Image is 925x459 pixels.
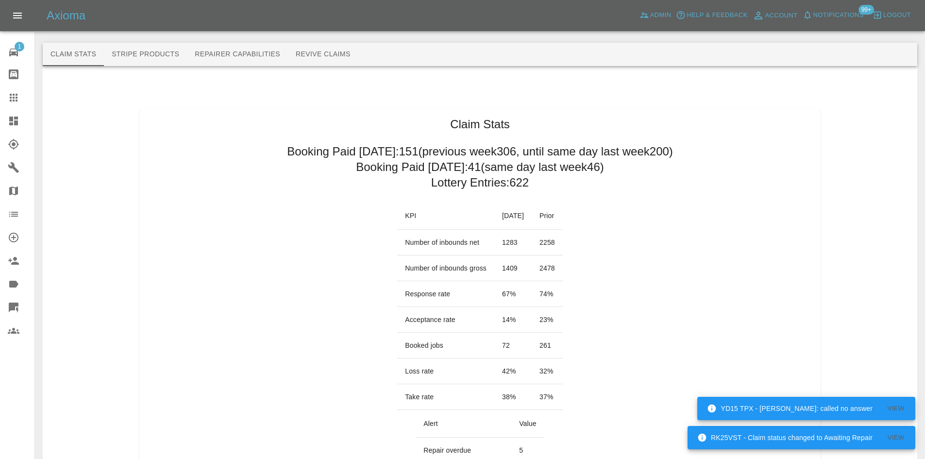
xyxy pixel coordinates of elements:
[870,8,913,23] button: Logout
[494,255,532,281] td: 1409
[397,358,494,384] td: Loss rate
[431,175,529,190] h2: Lottery Entries: 622
[532,230,563,255] td: 2258
[450,117,510,132] h1: Claim Stats
[6,4,29,27] button: Open drawer
[494,307,532,333] td: 14 %
[397,384,494,410] td: Take rate
[532,255,563,281] td: 2478
[397,281,494,307] td: Response rate
[47,8,85,23] h5: Axioma
[650,10,672,21] span: Admin
[673,8,750,23] button: Help & Feedback
[707,400,873,417] div: YD15 TPX - [PERSON_NAME]: called no answer
[532,384,563,410] td: 37 %
[397,230,494,255] td: Number of inbounds net
[356,159,604,175] h2: Booking Paid [DATE]: 41 (same day last week 46 )
[15,42,24,51] span: 1
[494,202,532,230] th: [DATE]
[43,43,104,66] button: Claim Stats
[532,281,563,307] td: 74 %
[287,144,673,159] h2: Booking Paid [DATE]: 151 (previous week 306 , until same day last week 200 )
[288,43,358,66] button: Revive Claims
[494,333,532,358] td: 72
[532,307,563,333] td: 23 %
[880,401,911,416] button: View
[494,384,532,410] td: 38 %
[532,202,563,230] th: Prior
[494,358,532,384] td: 42 %
[397,202,494,230] th: KPI
[687,10,747,21] span: Help & Feedback
[397,307,494,333] td: Acceptance rate
[494,230,532,255] td: 1283
[800,8,866,23] button: Notifications
[416,410,511,438] th: Alert
[697,429,873,446] div: RK25VST - Claim status changed to Awaiting Repair
[880,430,911,445] button: View
[494,281,532,307] td: 67 %
[813,10,864,21] span: Notifications
[883,10,911,21] span: Logout
[637,8,674,23] a: Admin
[397,333,494,358] td: Booked jobs
[532,333,563,358] td: 261
[397,255,494,281] td: Number of inbounds gross
[858,5,874,15] span: 99+
[532,358,563,384] td: 32 %
[765,10,798,21] span: Account
[750,8,800,23] a: Account
[104,43,187,66] button: Stripe Products
[511,410,544,438] th: Value
[187,43,288,66] button: Repairer Capabilities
